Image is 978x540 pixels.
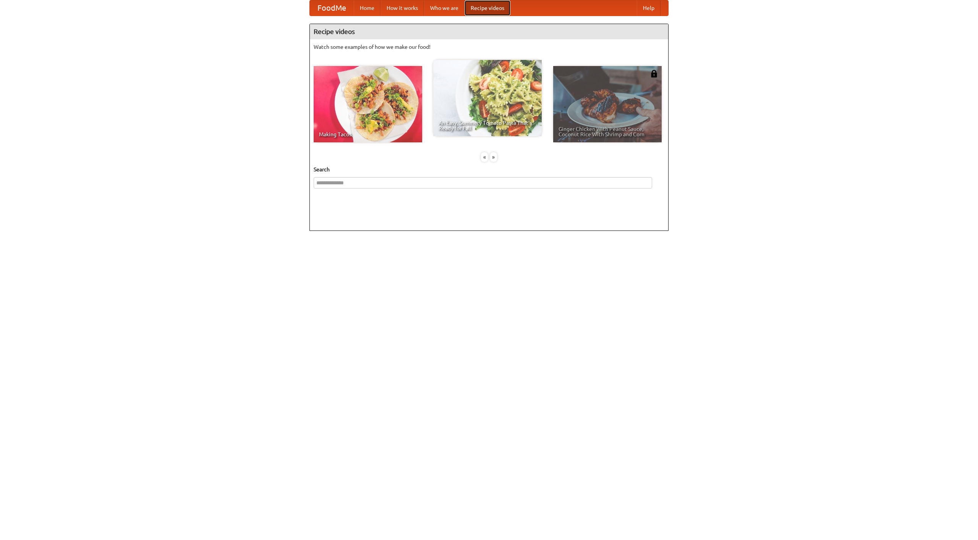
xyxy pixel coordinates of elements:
div: » [490,152,497,162]
a: An Easy, Summery Tomato Pasta That's Ready for Fall [433,60,542,136]
span: Making Tacos [319,132,417,137]
h5: Search [314,166,664,173]
a: Home [354,0,381,16]
a: Who we are [424,0,465,16]
a: FoodMe [310,0,354,16]
span: An Easy, Summery Tomato Pasta That's Ready for Fall [439,120,536,131]
p: Watch some examples of how we make our food! [314,43,664,51]
img: 483408.png [650,70,658,77]
a: How it works [381,0,424,16]
h4: Recipe videos [310,24,668,39]
a: Help [637,0,661,16]
a: Making Tacos [314,66,422,142]
div: « [481,152,488,162]
a: Recipe videos [465,0,510,16]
